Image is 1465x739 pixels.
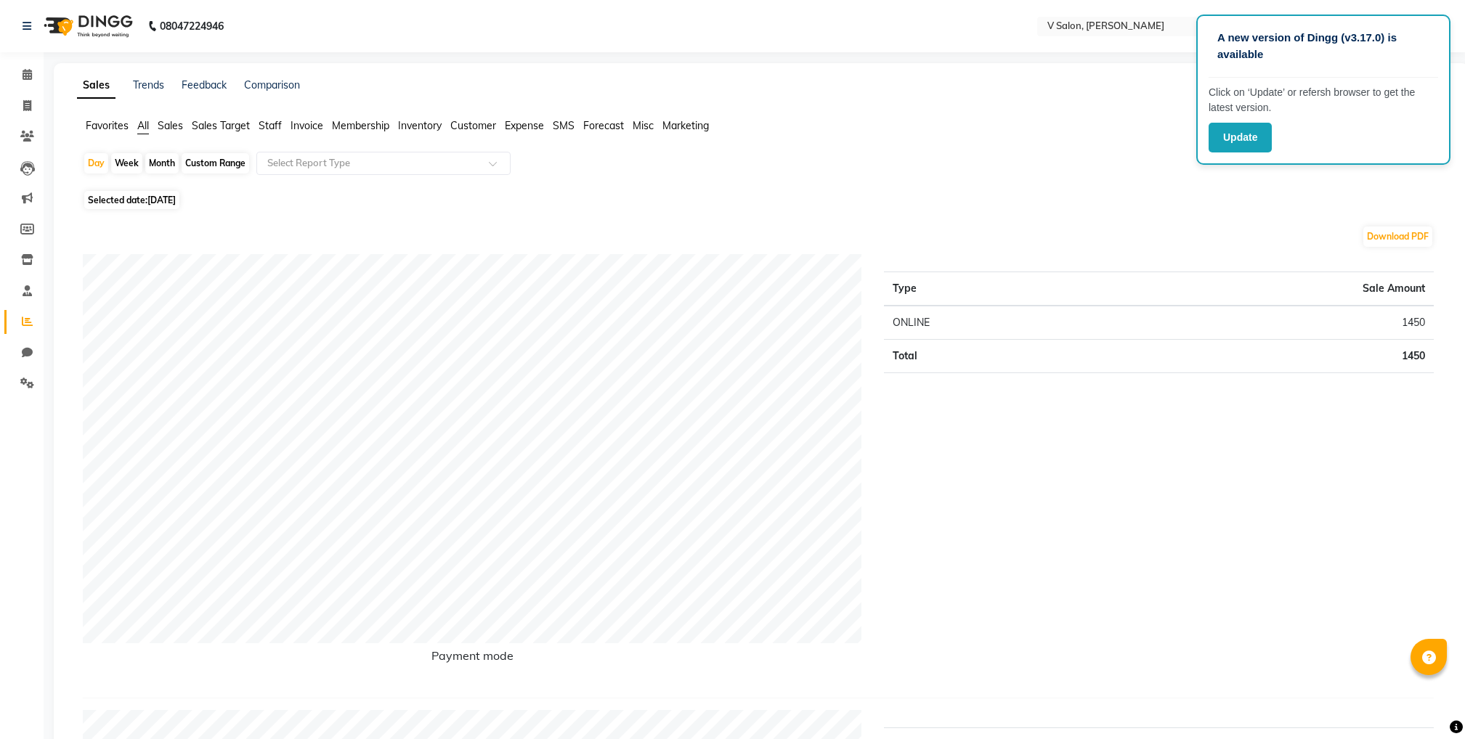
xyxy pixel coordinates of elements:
[884,272,1107,306] th: Type
[137,119,149,132] span: All
[505,119,544,132] span: Expense
[133,78,164,91] a: Trends
[84,191,179,209] span: Selected date:
[1404,681,1450,724] iframe: chat widget
[259,119,282,132] span: Staff
[1107,306,1434,340] td: 1450
[583,119,624,132] span: Forecast
[450,119,496,132] span: Customer
[111,153,142,173] div: Week
[1209,85,1438,115] p: Click on ‘Update’ or refersh browser to get the latest version.
[1209,123,1272,152] button: Update
[83,649,862,669] h6: Payment mode
[1363,226,1432,247] button: Download PDF
[884,306,1107,340] td: ONLINE
[398,119,442,132] span: Inventory
[332,119,389,132] span: Membership
[182,153,249,173] div: Custom Range
[884,340,1107,373] td: Total
[1107,272,1434,306] th: Sale Amount
[145,153,179,173] div: Month
[37,6,137,46] img: logo
[182,78,227,91] a: Feedback
[633,119,654,132] span: Misc
[147,195,176,205] span: [DATE]
[84,153,108,173] div: Day
[158,119,183,132] span: Sales
[662,119,709,132] span: Marketing
[291,119,323,132] span: Invoice
[77,73,115,99] a: Sales
[86,119,129,132] span: Favorites
[244,78,300,91] a: Comparison
[553,119,575,132] span: SMS
[160,6,224,46] b: 08047224946
[192,119,250,132] span: Sales Target
[1107,340,1434,373] td: 1450
[1217,30,1429,62] p: A new version of Dingg (v3.17.0) is available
